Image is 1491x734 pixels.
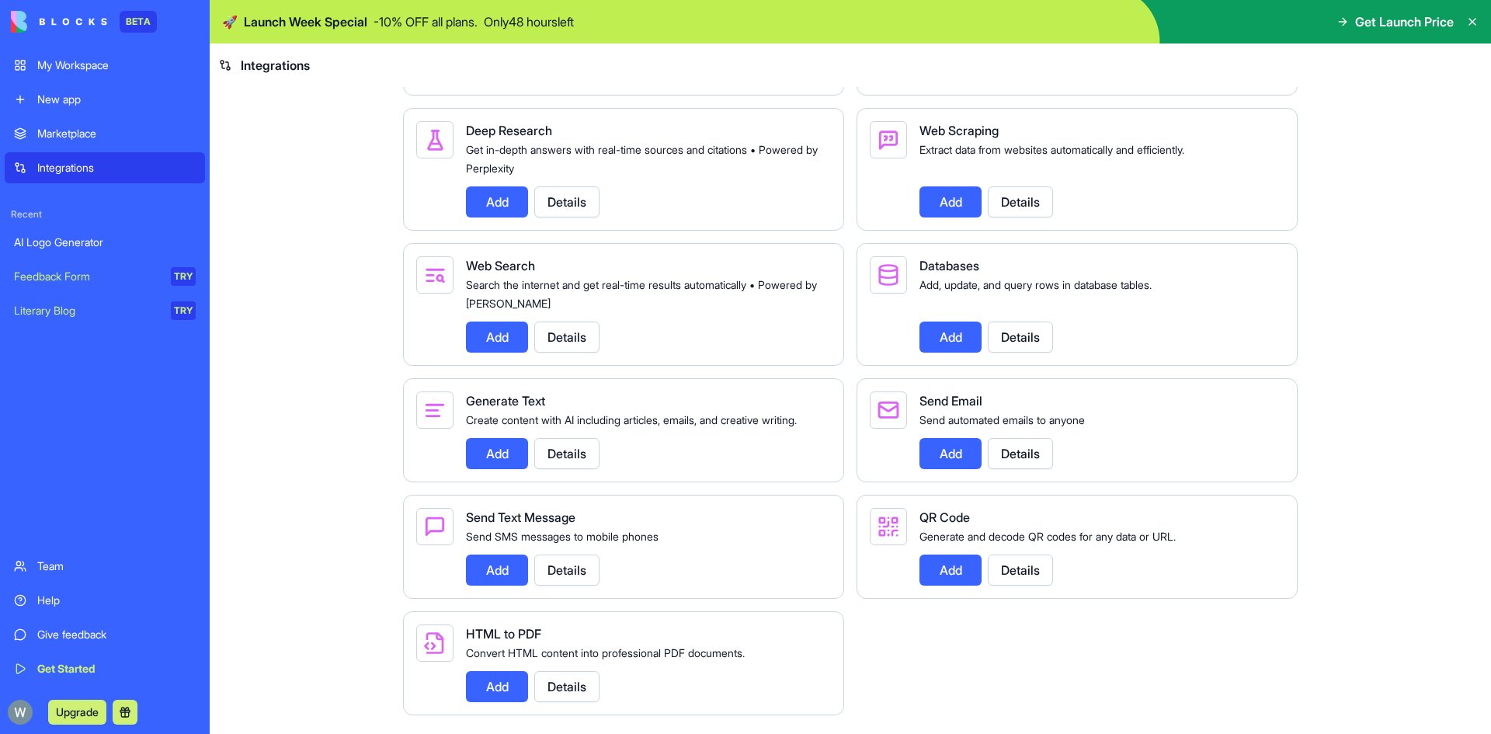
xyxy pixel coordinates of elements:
div: BETA [120,11,157,33]
span: Databases [919,258,979,273]
div: TRY [171,301,196,320]
a: Upgrade [48,704,106,719]
button: Details [534,555,600,586]
button: Add [466,555,528,586]
img: ACg8ocKF-_6dz7YPFq8SU6kW9S0_GIihO_AKQilwap1NqhXys3pJ2w=s96-c [8,700,33,725]
button: Add [466,438,528,469]
div: AI Logo Generator [14,235,196,250]
span: Send SMS messages to mobile phones [466,530,659,543]
span: Add, update, and query rows in database tables. [919,278,1152,291]
button: Details [534,671,600,702]
button: Details [534,322,600,353]
span: Get Launch Price [1355,12,1454,31]
a: Give feedback [5,619,205,650]
a: New app [5,84,205,115]
button: Upgrade [48,700,106,725]
span: Convert HTML content into professional PDF documents. [466,646,745,659]
a: Get Started [5,653,205,684]
span: 🚀 [222,12,238,31]
div: TRY [171,267,196,286]
div: Integrations [37,160,196,176]
span: QR Code [919,510,970,525]
span: Get in-depth answers with real-time sources and citations • Powered by Perplexity [466,143,818,175]
div: Give feedback [37,627,196,642]
div: Feedback Form [14,269,160,284]
button: Add [919,555,982,586]
button: Add [466,322,528,353]
span: Recent [5,208,205,221]
span: Search the internet and get real-time results automatically • Powered by [PERSON_NAME] [466,278,817,310]
div: New app [37,92,196,107]
a: Team [5,551,205,582]
div: Help [37,593,196,608]
button: Details [988,186,1053,217]
a: Integrations [5,152,205,183]
div: Marketplace [37,126,196,141]
button: Details [534,438,600,469]
button: Add [919,438,982,469]
a: Marketplace [5,118,205,149]
span: HTML to PDF [466,626,541,642]
span: Create content with AI including articles, emails, and creative writing. [466,413,797,426]
button: Add [466,671,528,702]
span: Send Email [919,393,982,409]
a: AI Logo Generator [5,227,205,258]
span: Web Search [466,258,535,273]
button: Details [988,322,1053,353]
button: Details [988,555,1053,586]
a: Help [5,585,205,616]
div: Literary Blog [14,303,160,318]
span: Send automated emails to anyone [919,413,1085,426]
div: Team [37,558,196,574]
span: Extract data from websites automatically and efficiently. [919,143,1184,156]
button: Add [919,186,982,217]
span: Web Scraping [919,123,999,138]
a: BETA [11,11,157,33]
a: Literary BlogTRY [5,295,205,326]
p: - 10 % OFF all plans. [374,12,478,31]
button: Details [534,186,600,217]
div: Get Started [37,661,196,677]
button: Add [919,322,982,353]
img: logo [11,11,107,33]
span: Generate and decode QR codes for any data or URL. [919,530,1176,543]
span: Integrations [241,56,310,75]
button: Add [466,186,528,217]
span: Send Text Message [466,510,575,525]
div: My Workspace [37,57,196,73]
button: Details [988,438,1053,469]
span: Launch Week Special [244,12,367,31]
a: My Workspace [5,50,205,81]
span: Generate Text [466,393,545,409]
a: Feedback FormTRY [5,261,205,292]
span: Deep Research [466,123,552,138]
p: Only 48 hours left [484,12,574,31]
